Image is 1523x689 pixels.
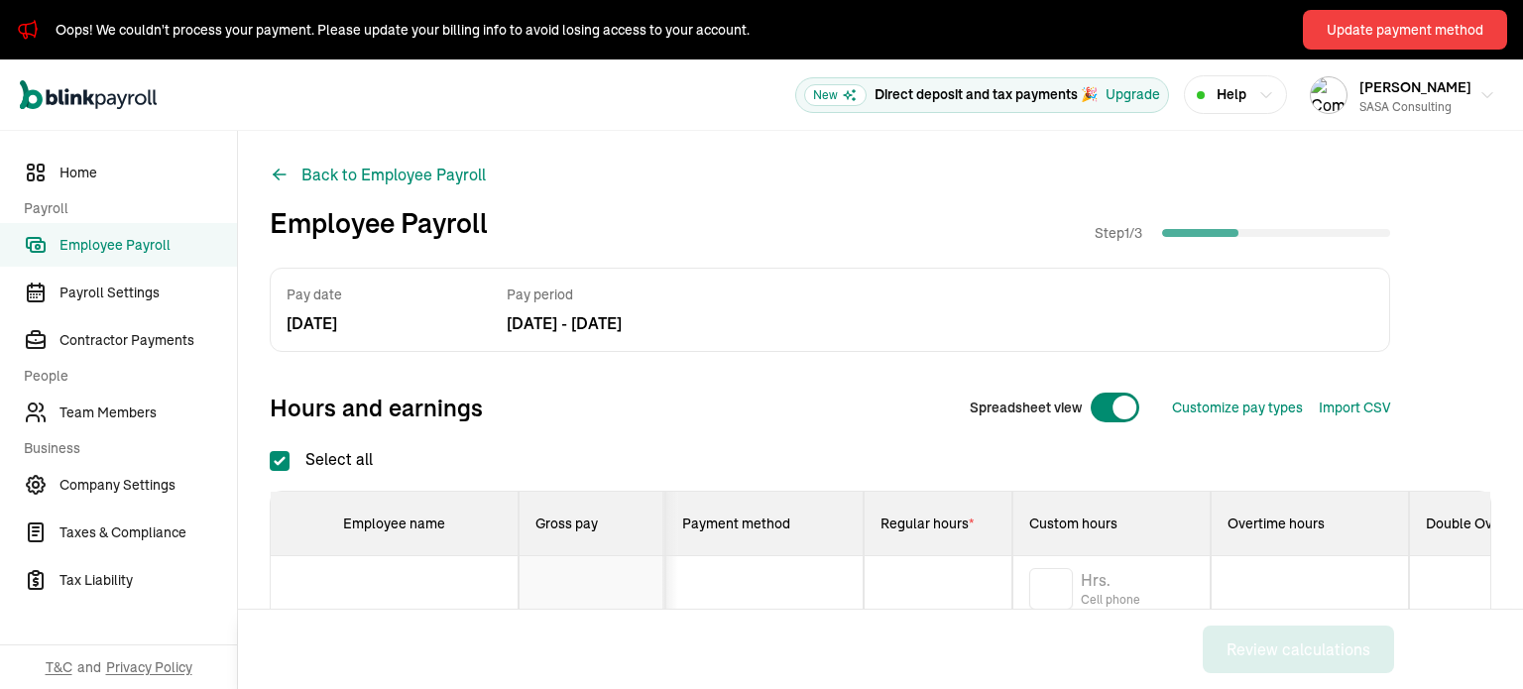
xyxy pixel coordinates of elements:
span: New [804,84,867,106]
span: Step 1 / 3 [1095,223,1154,243]
div: SASA Consulting [1359,98,1471,116]
span: Tax Liability [59,570,237,591]
button: Update payment method [1303,10,1507,50]
button: Upgrade [1106,84,1160,105]
span: T&C [46,657,72,677]
span: Contractor Payments [59,330,237,351]
span: Pay date [287,285,491,305]
nav: Global [20,66,157,124]
div: Review calculations [1227,637,1370,661]
span: Hrs. [1081,568,1194,588]
span: Privacy Policy [106,657,192,677]
img: Company logo [1311,77,1347,113]
span: Hours and earnings [270,392,483,423]
span: Home [59,163,237,183]
button: Back to Employee Payroll [270,163,486,186]
span: Overtime hours [1228,515,1325,532]
p: Direct deposit and tax payments 🎉 [875,84,1098,105]
span: Team Members [59,402,237,423]
button: Company logo[PERSON_NAME]SASA Consulting [1302,70,1503,120]
span: People [24,366,225,387]
div: Gross pay [535,514,648,533]
span: Taxes & Compliance [59,522,237,543]
span: Payroll [24,198,225,219]
button: Customize pay types [1172,398,1303,418]
span: [PERSON_NAME] [1359,78,1471,96]
span: Pay period [507,285,711,305]
div: Update payment method [1327,20,1483,41]
button: Review calculations [1203,626,1394,673]
span: Help [1217,84,1246,105]
div: Custom hours [1029,514,1194,533]
label: Select all [270,447,373,471]
span: Employee Payroll [59,235,237,256]
span: Business [24,438,225,459]
iframe: Chat Widget [1424,594,1523,689]
span: Payroll Settings [59,283,237,303]
button: Help [1184,75,1287,114]
div: Oops! We couldn't process your payment. Please update your billing info to avoid losing access to... [56,20,750,41]
h1: Employee Payroll [270,202,488,244]
button: Import CSV [1319,398,1390,418]
span: Spreadsheet view [970,398,1082,418]
span: [DATE] - [DATE] [507,311,711,335]
span: Company Settings [59,475,237,496]
span: Payment method [682,515,790,532]
input: Select all [270,451,290,471]
span: Regular hours [880,515,974,532]
span: Cell phone stipend ($ 25.00 /hr) [1081,588,1194,635]
span: [DATE] [287,311,337,335]
span: Employee name [343,515,445,532]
